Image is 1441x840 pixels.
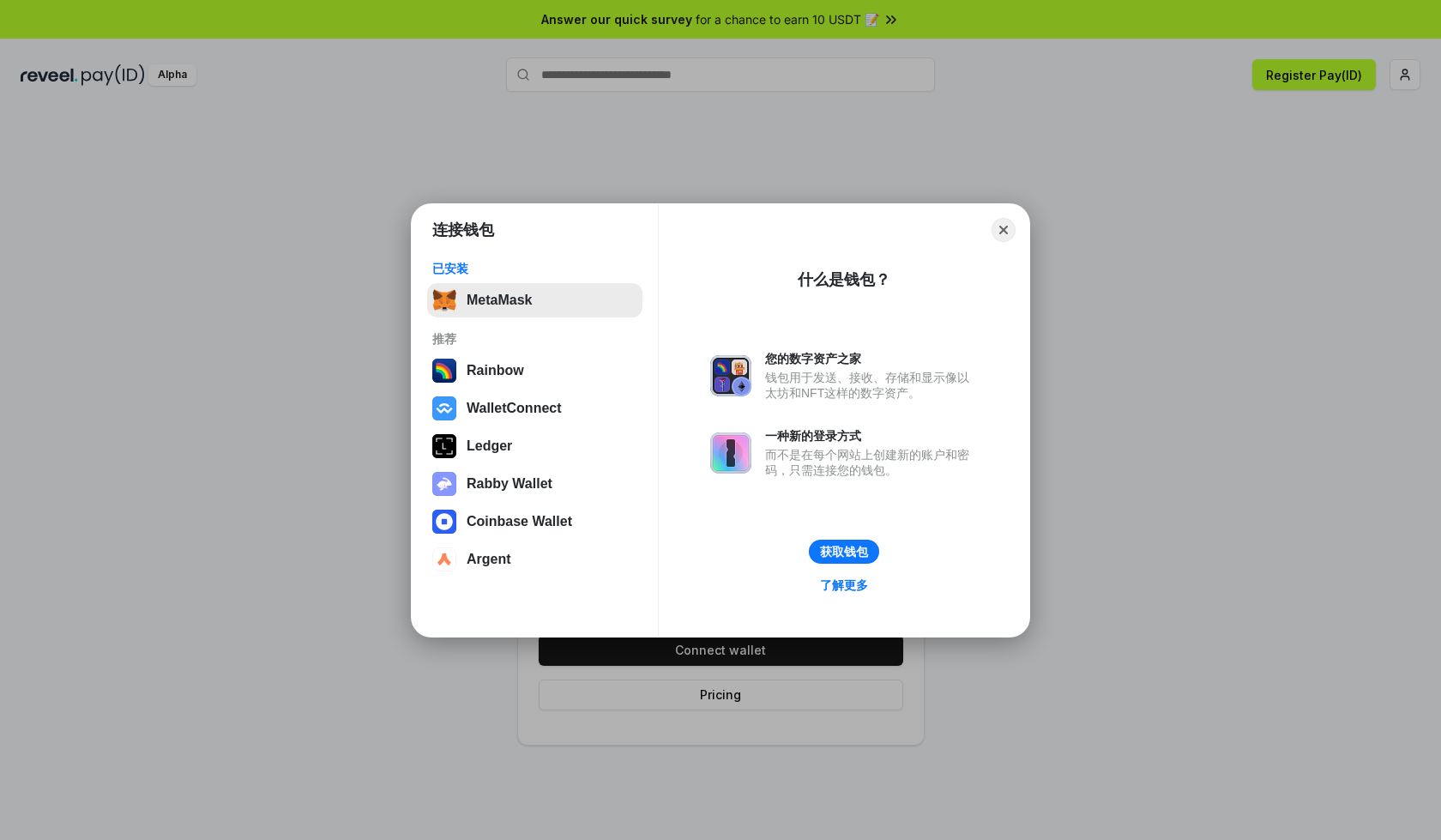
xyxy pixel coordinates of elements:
[765,428,978,444] div: 一种新的登录方式
[432,359,456,383] img: svg+xml,%3Csvg%20width%3D%22120%22%20height%3D%22120%22%20viewBox%3D%220%200%20120%20120%22%20fil...
[427,354,642,388] button: Rainbow
[820,577,868,593] div: 了解更多
[432,547,456,571] img: svg+xml,%3Csvg%20width%3D%2228%22%20height%3D%2228%22%20viewBox%3D%220%200%2028%2028%22%20fill%3D...
[432,472,456,496] img: svg+xml,%3Csvg%20xmlns%3D%22http%3A%2F%2Fwww.w3.org%2F2000%2Fsvg%22%20fill%3D%22none%22%20viewBox...
[798,269,890,290] div: 什么是钱包？
[467,552,511,567] div: Argent
[427,542,642,577] button: Argent
[467,401,562,416] div: WalletConnect
[467,293,532,308] div: MetaMask
[427,391,642,426] button: WalletConnect
[809,540,879,564] button: 获取钱包
[992,218,1016,242] button: Close
[467,438,512,454] div: Ledger
[810,574,878,596] a: 了解更多
[427,505,642,539] button: Coinbase Wallet
[765,351,978,366] div: 您的数字资产之家
[427,467,642,501] button: Rabby Wallet
[710,355,751,396] img: svg+xml,%3Csvg%20xmlns%3D%22http%3A%2F%2Fwww.w3.org%2F2000%2Fsvg%22%20fill%3D%22none%22%20viewBox...
[432,220,494,240] h1: 连接钱包
[432,510,456,534] img: svg+xml,%3Csvg%20width%3D%2228%22%20height%3D%2228%22%20viewBox%3D%220%200%2028%2028%22%20fill%3D...
[432,396,456,420] img: svg+xml,%3Csvg%20width%3D%2228%22%20height%3D%2228%22%20viewBox%3D%220%200%2028%2028%22%20fill%3D...
[467,476,552,492] div: Rabby Wallet
[820,544,868,559] div: 获取钱包
[427,429,642,463] button: Ledger
[467,363,524,378] div: Rainbow
[467,514,572,529] div: Coinbase Wallet
[432,261,637,276] div: 已安装
[427,283,642,317] button: MetaMask
[432,434,456,458] img: svg+xml,%3Csvg%20xmlns%3D%22http%3A%2F%2Fwww.w3.org%2F2000%2Fsvg%22%20width%3D%2228%22%20height%3...
[765,447,978,478] div: 而不是在每个网站上创建新的账户和密码，只需连接您的钱包。
[710,432,751,474] img: svg+xml,%3Csvg%20xmlns%3D%22http%3A%2F%2Fwww.w3.org%2F2000%2Fsvg%22%20fill%3D%22none%22%20viewBox...
[765,370,978,401] div: 钱包用于发送、接收、存储和显示像以太坊和NFT这样的数字资产。
[432,331,637,347] div: 推荐
[432,288,456,312] img: svg+xml,%3Csvg%20fill%3D%22none%22%20height%3D%2233%22%20viewBox%3D%220%200%2035%2033%22%20width%...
